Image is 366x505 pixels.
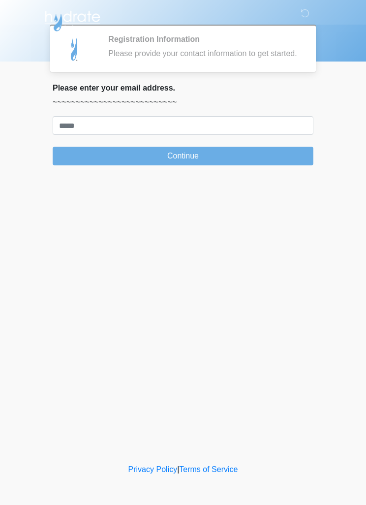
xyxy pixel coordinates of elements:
a: Terms of Service [179,465,238,473]
img: Hydrate IV Bar - Chandler Logo [43,7,102,32]
h2: Please enter your email address. [53,83,313,93]
a: | [177,465,179,473]
div: Please provide your contact information to get started. [108,48,299,60]
a: Privacy Policy [128,465,178,473]
img: Agent Avatar [60,34,90,64]
p: ~~~~~~~~~~~~~~~~~~~~~~~~~~~ [53,96,313,108]
button: Continue [53,147,313,165]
